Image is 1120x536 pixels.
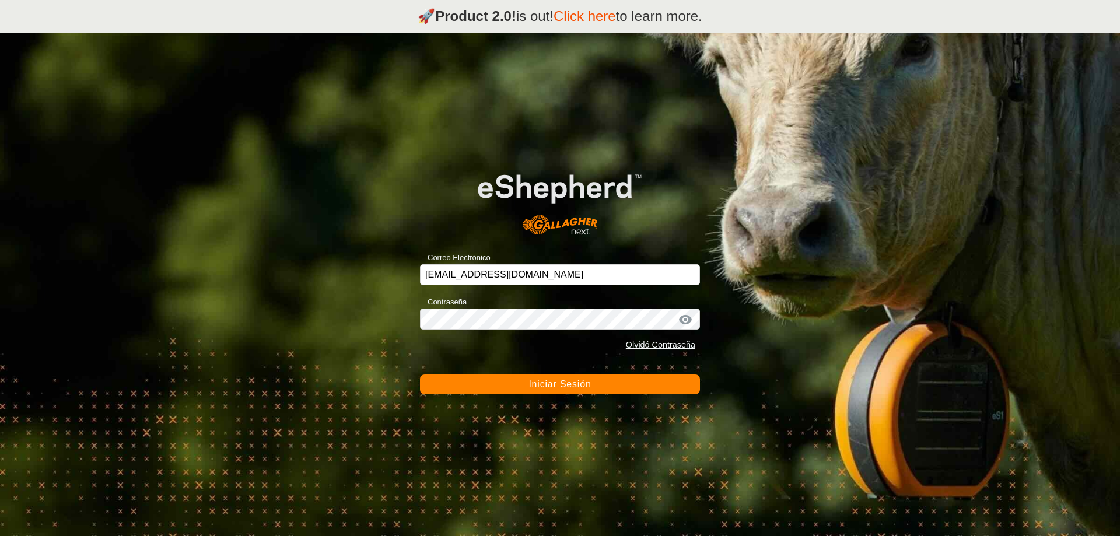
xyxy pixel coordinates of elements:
[420,252,491,264] label: Correo Electrónico
[528,379,591,389] span: Iniciar Sesión
[435,8,516,24] strong: Product 2.0!
[626,340,695,349] a: Olvidó Contraseña
[420,296,467,308] label: Contraseña
[420,374,700,394] button: Iniciar Sesión
[554,8,616,24] a: Click here
[448,151,672,247] img: Logo de eShepherd
[420,264,700,285] input: Correo Electrónico
[418,6,702,27] p: 🚀 is out! to learn more.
